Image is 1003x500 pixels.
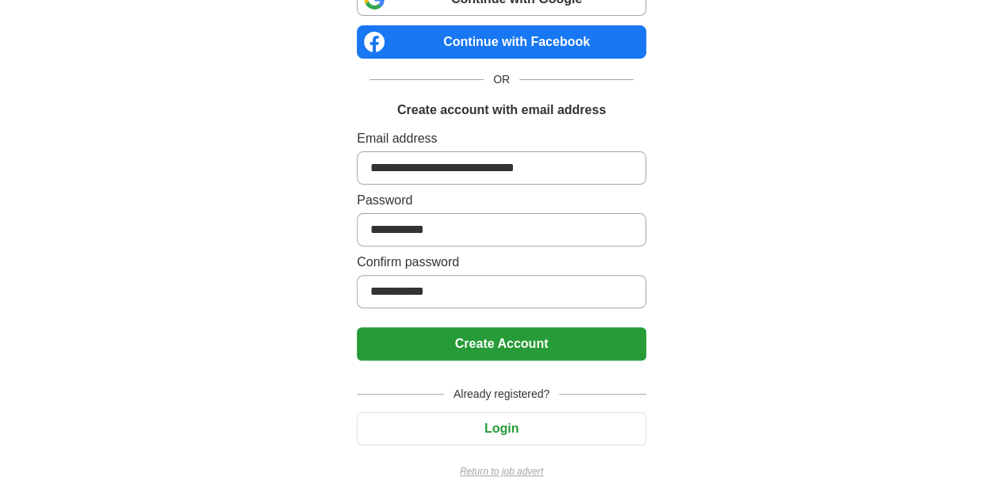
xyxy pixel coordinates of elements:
label: Email address [357,129,646,148]
button: Create Account [357,327,646,361]
label: Password [357,191,646,210]
label: Confirm password [357,253,646,272]
button: Login [357,412,646,445]
h1: Create account with email address [397,101,606,120]
span: Already registered? [444,386,559,403]
a: Return to job advert [357,464,646,479]
a: Login [357,422,646,435]
a: Continue with Facebook [357,25,646,59]
span: OR [484,71,519,88]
